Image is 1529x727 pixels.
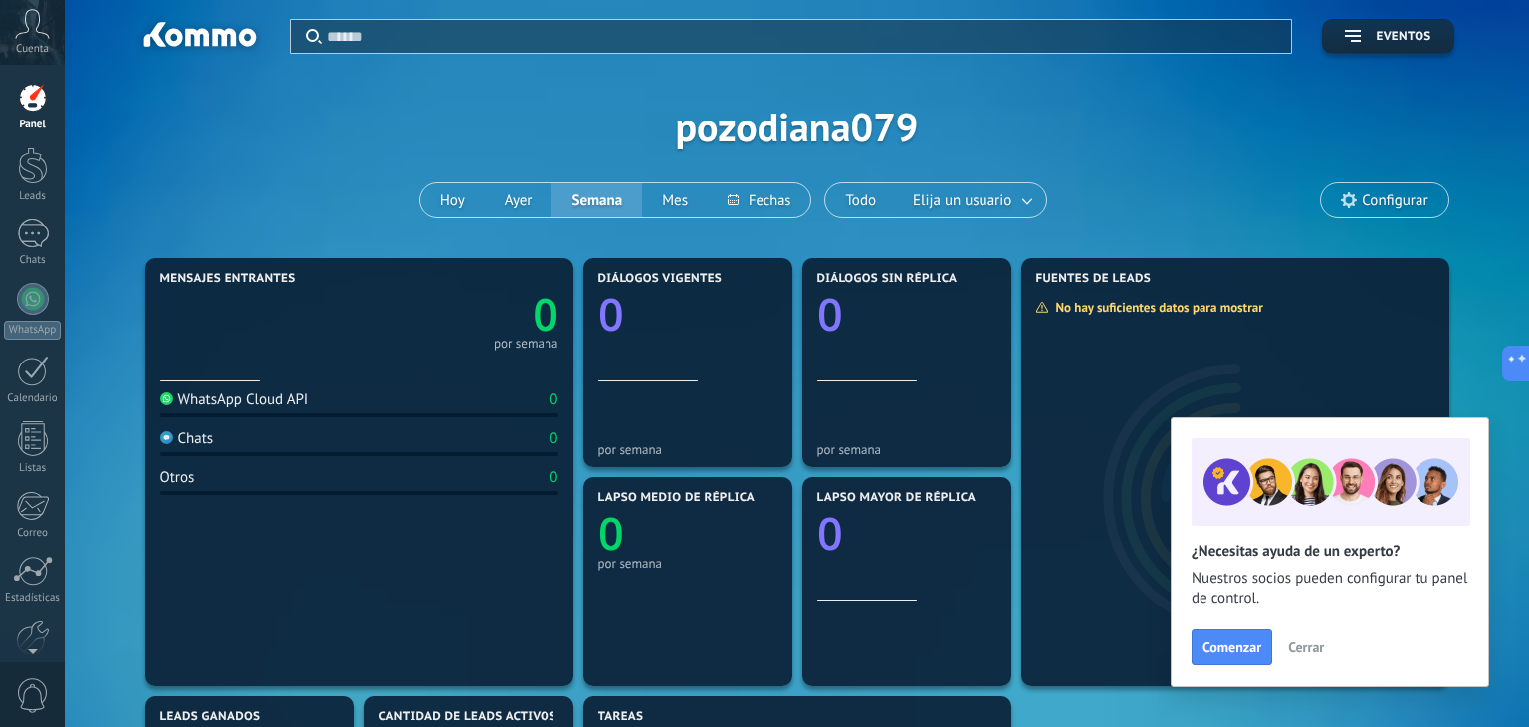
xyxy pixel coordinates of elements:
[817,442,996,457] div: por semana
[551,183,642,217] button: Semana
[598,491,756,505] span: Lapso medio de réplica
[1376,30,1430,44] span: Eventos
[598,272,723,286] span: Diálogos vigentes
[485,183,552,217] button: Ayer
[160,431,173,444] img: Chats
[817,272,958,286] span: Diálogos sin réplica
[160,710,261,724] span: Leads ganados
[549,468,557,487] div: 0
[4,254,62,267] div: Chats
[4,119,62,131] div: Panel
[1288,640,1324,654] span: Cerrar
[817,491,976,505] span: Lapso mayor de réplica
[1192,569,1468,608] span: Nuestros socios pueden configurar tu panel de control.
[4,527,62,540] div: Correo
[708,183,810,217] button: Fechas
[598,284,624,345] text: 0
[598,442,777,457] div: por semana
[4,321,61,340] div: WhatsApp
[4,190,62,203] div: Leads
[16,43,49,56] span: Cuenta
[533,284,558,345] text: 0
[4,392,62,405] div: Calendario
[160,429,214,448] div: Chats
[160,468,195,487] div: Otros
[1192,542,1468,561] h2: ¿Necesitas ayuda de un experto?
[420,183,485,217] button: Hoy
[1035,299,1277,316] div: No hay suficientes datos para mostrar
[598,503,624,564] text: 0
[549,390,557,409] div: 0
[817,284,843,345] text: 0
[825,183,896,217] button: Todo
[1362,192,1427,209] span: Configurar
[642,183,708,217] button: Mes
[4,592,62,605] div: Estadísticas
[379,710,557,724] span: Cantidad de leads activos
[160,272,296,286] span: Mensajes entrantes
[1192,629,1272,665] button: Comenzar
[1036,272,1152,286] span: Fuentes de leads
[896,183,1046,217] button: Elija un usuario
[817,503,843,564] text: 0
[549,429,557,448] div: 0
[1202,640,1261,654] span: Comenzar
[494,339,558,349] div: por semana
[160,392,173,405] img: WhatsApp Cloud API
[909,187,1015,214] span: Elija un usuario
[160,390,309,409] div: WhatsApp Cloud API
[598,556,777,571] div: por semana
[1279,632,1333,662] button: Cerrar
[4,462,62,475] div: Listas
[359,284,558,345] a: 0
[598,710,644,724] span: Tareas
[1322,19,1453,54] button: Eventos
